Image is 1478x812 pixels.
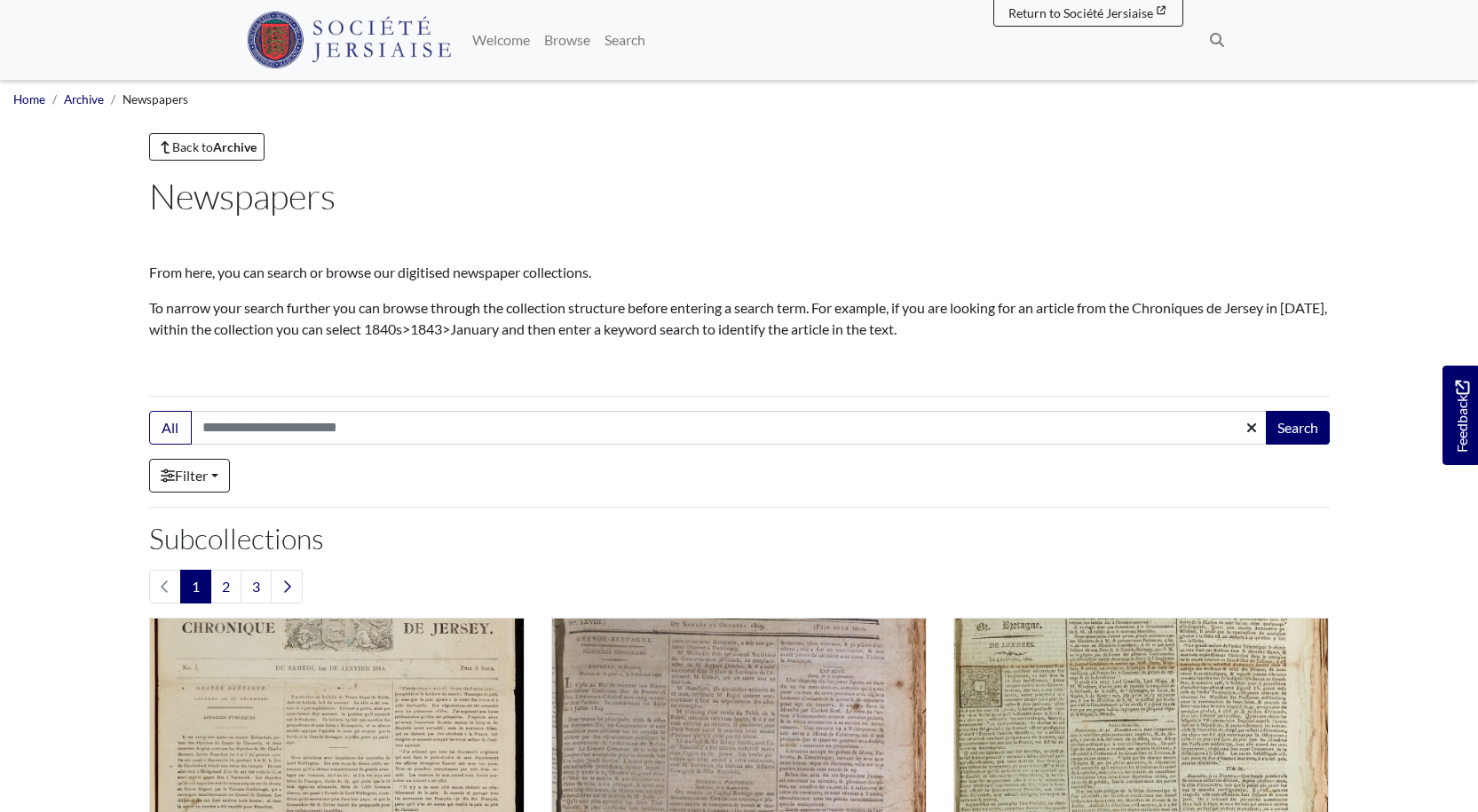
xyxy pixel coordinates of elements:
a: Next page [271,570,303,603]
a: Goto page 3 [241,570,272,603]
a: Goto page 2 [210,570,241,603]
h1: Newspapers [149,175,1330,217]
button: All [149,411,192,445]
a: Société Jersiaise logo [247,7,452,73]
a: Would you like to provide feedback? [1442,366,1478,465]
nav: pagination [149,570,1330,603]
h2: Subcollections [149,522,1330,556]
a: Home [13,92,45,106]
img: Société Jersiaise [247,12,452,68]
a: Browse [537,22,597,58]
a: Filter [149,459,230,493]
button: Search [1266,411,1330,445]
a: Welcome [465,22,537,58]
li: Previous page [149,570,181,603]
input: Search this collection... [191,411,1268,445]
span: Newspapers [123,92,188,106]
p: To narrow your search further you can browse through the collection structure before entering a s... [149,297,1330,340]
a: Archive [64,92,104,106]
span: Return to Société Jersiaise [1008,5,1153,20]
strong: Archive [213,139,257,154]
a: Back toArchive [149,133,265,161]
a: Search [597,22,652,58]
span: Goto page 1 [180,570,211,603]
p: From here, you can search or browse our digitised newspaper collections. [149,262,1330,283]
span: Feedback [1451,380,1473,452]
